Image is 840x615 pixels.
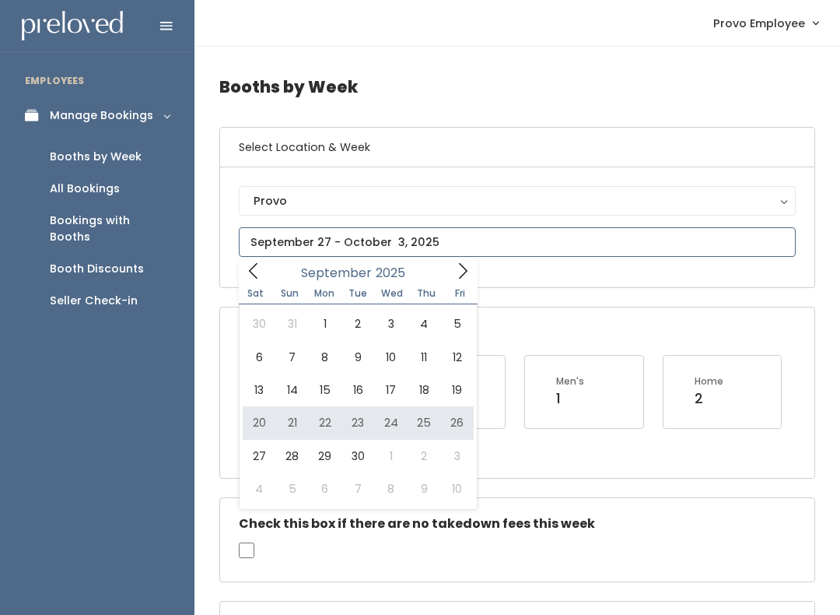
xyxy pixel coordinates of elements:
[341,440,374,473] span: September 30, 2025
[239,227,796,257] input: September 27 - October 3, 2025
[341,289,375,298] span: Tue
[440,374,473,406] span: September 19, 2025
[243,473,275,505] span: October 4, 2025
[408,440,440,473] span: October 2, 2025
[556,374,584,388] div: Men's
[341,307,374,340] span: September 2, 2025
[243,374,275,406] span: September 13, 2025
[408,374,440,406] span: September 18, 2025
[341,473,374,505] span: October 7, 2025
[307,289,341,298] span: Mon
[408,473,440,505] span: October 9, 2025
[50,149,142,165] div: Booths by Week
[275,406,308,439] span: September 21, 2025
[219,65,815,108] h4: Booths by Week
[50,107,153,124] div: Manage Bookings
[375,440,408,473] span: October 1, 2025
[408,406,440,439] span: September 25, 2025
[375,406,408,439] span: September 24, 2025
[375,341,408,374] span: September 10, 2025
[309,374,341,406] span: September 15, 2025
[239,289,273,298] span: Sat
[341,406,374,439] span: September 23, 2025
[301,267,372,279] span: September
[341,374,374,406] span: September 16, 2025
[408,341,440,374] span: September 11, 2025
[375,289,409,298] span: Wed
[50,293,138,309] div: Seller Check-in
[309,473,341,505] span: October 6, 2025
[50,261,144,277] div: Booth Discounts
[440,473,473,505] span: October 10, 2025
[275,374,308,406] span: September 14, 2025
[309,307,341,340] span: September 1, 2025
[372,263,418,283] input: Year
[275,307,308,340] span: August 31, 2025
[309,440,341,473] span: September 29, 2025
[275,440,308,473] span: September 28, 2025
[375,374,408,406] span: September 17, 2025
[220,128,814,167] h6: Select Location & Week
[341,341,374,374] span: September 9, 2025
[440,307,473,340] span: September 5, 2025
[22,11,123,41] img: preloved logo
[309,341,341,374] span: September 8, 2025
[273,289,307,298] span: Sun
[695,388,723,409] div: 2
[556,388,584,409] div: 1
[713,15,805,32] span: Provo Employee
[275,473,308,505] span: October 5, 2025
[243,341,275,374] span: September 6, 2025
[375,473,408,505] span: October 8, 2025
[443,289,478,298] span: Fri
[698,6,834,40] a: Provo Employee
[239,517,796,531] h5: Check this box if there are no takedown fees this week
[408,307,440,340] span: September 4, 2025
[440,440,473,473] span: October 3, 2025
[243,406,275,439] span: September 20, 2025
[239,186,796,216] button: Provo
[440,406,473,439] span: September 26, 2025
[243,440,275,473] span: September 27, 2025
[375,307,408,340] span: September 3, 2025
[243,307,275,340] span: August 30, 2025
[695,374,723,388] div: Home
[440,341,473,374] span: September 12, 2025
[309,406,341,439] span: September 22, 2025
[254,192,781,209] div: Provo
[50,213,170,245] div: Bookings with Booths
[275,341,308,374] span: September 7, 2025
[50,181,120,197] div: All Bookings
[409,289,443,298] span: Thu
